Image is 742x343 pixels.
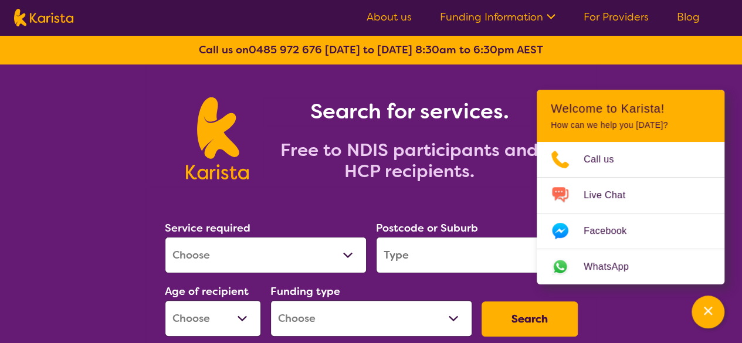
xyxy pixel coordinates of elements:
[199,43,543,57] b: Call us on [DATE] to [DATE] 8:30am to 6:30pm AEST
[551,101,710,116] h2: Welcome to Karista!
[584,186,639,204] span: Live Chat
[270,284,340,298] label: Funding type
[440,10,555,24] a: Funding Information
[677,10,700,24] a: Blog
[584,222,641,240] span: Facebook
[165,221,250,235] label: Service required
[537,249,724,284] a: Web link opens in a new tab.
[376,237,578,273] input: Type
[537,90,724,284] div: Channel Menu
[263,97,556,125] h1: Search for services.
[584,10,649,24] a: For Providers
[367,10,412,24] a: About us
[263,140,556,182] h2: Free to NDIS participants and HCP recipients.
[537,142,724,284] ul: Choose channel
[14,9,73,26] img: Karista logo
[584,151,628,168] span: Call us
[186,97,249,179] img: Karista logo
[551,120,710,130] p: How can we help you [DATE]?
[482,301,578,337] button: Search
[165,284,249,298] label: Age of recipient
[692,296,724,328] button: Channel Menu
[249,43,322,57] a: 0485 972 676
[584,258,643,276] span: WhatsApp
[376,221,478,235] label: Postcode or Suburb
